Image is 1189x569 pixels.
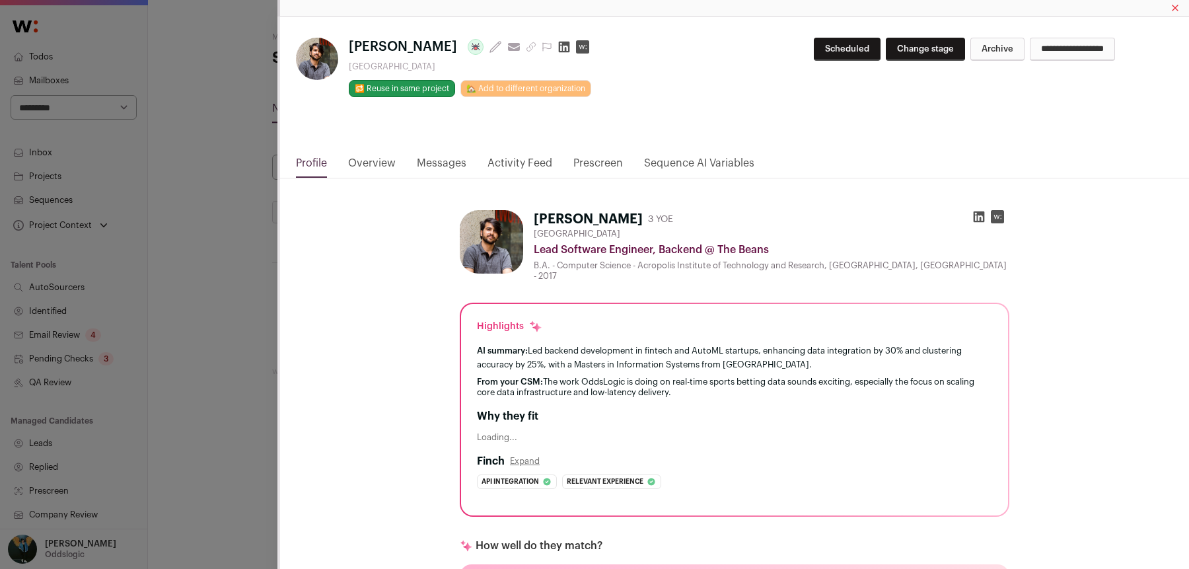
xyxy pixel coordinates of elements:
[573,155,623,178] a: Prescreen
[477,377,543,386] span: From your CSM:
[644,155,754,178] a: Sequence AI Variables
[477,344,992,371] div: Led backend development in fintech and AutoML startups, enhancing data integration by 30% and clu...
[477,408,992,424] h2: Why they fit
[510,456,540,467] button: Expand
[477,432,992,443] div: Loading...
[482,475,539,488] span: Api integration
[648,213,673,226] div: 3 YOE
[296,38,338,80] img: e4177b34379141d3797dc42c70167079e9f40e516cb73a05e235c3247c69bb8b.jpg
[417,155,466,178] a: Messages
[534,210,643,229] h1: [PERSON_NAME]
[487,155,552,178] a: Activity Feed
[349,61,594,72] div: [GEOGRAPHIC_DATA]
[534,260,1009,282] div: B.A. - Computer Science - Acropolis Institute of Technology and Research, [GEOGRAPHIC_DATA], [GEO...
[477,453,505,469] h2: Finch
[970,38,1025,61] button: Archive
[477,320,542,333] div: Highlights
[886,38,965,61] button: Change stage
[477,377,992,398] div: The work OddsLogic is doing on real-time sports betting data sounds exciting, especially the focu...
[349,80,455,97] button: 🔂 Reuse in same project
[534,242,1009,258] div: Lead Software Engineer, Backend @ The Beans
[567,475,643,488] span: Relevant experience
[460,210,523,274] img: e4177b34379141d3797dc42c70167079e9f40e516cb73a05e235c3247c69bb8b.jpg
[349,38,457,56] span: [PERSON_NAME]
[476,538,602,554] p: How well do they match?
[534,229,620,239] span: [GEOGRAPHIC_DATA]
[477,346,528,355] span: AI summary:
[296,155,327,178] a: Profile
[814,38,881,61] button: Scheduled
[460,80,591,97] a: 🏡 Add to different organization
[348,155,396,178] a: Overview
